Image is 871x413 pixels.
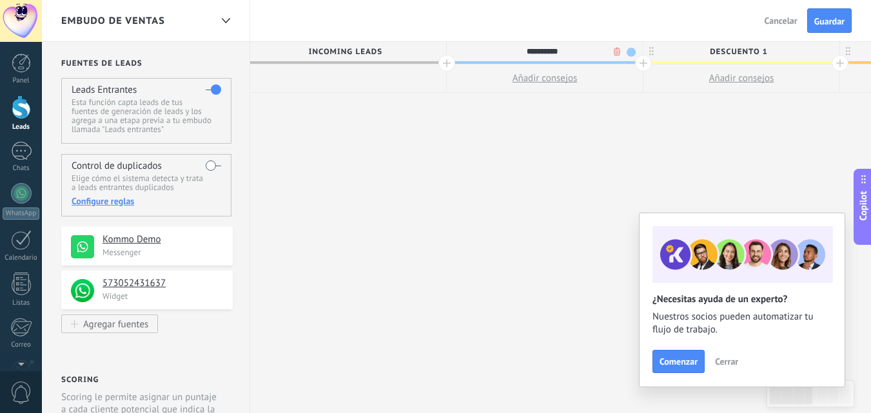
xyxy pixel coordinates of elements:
div: Listas [3,299,40,307]
div: Embudo de ventas [215,8,237,34]
div: Correo [3,341,40,349]
div: Panel [3,77,40,85]
button: Guardar [807,8,852,33]
h4: Control de duplicados [72,160,162,172]
button: Agregar fuentes [61,314,158,333]
p: Esta función capta leads de tus fuentes de generación de leads y los agrega a una etapa previa a ... [72,98,220,134]
h2: ¿Necesitas ayuda de un experto? [652,293,832,305]
span: Copilot [857,191,870,220]
h2: Scoring [61,375,99,385]
button: Cancelar [759,11,803,30]
button: Cerrar [709,352,744,371]
h4: Leads Entrantes [72,84,137,96]
div: Descuento 1 [643,42,839,61]
span: Guardar [814,17,845,26]
div: Chats [3,164,40,173]
span: Incoming leads [250,42,440,62]
h4: 573052431637 [103,277,223,290]
span: Añadir consejos [709,72,774,84]
div: Agregar fuentes [83,318,148,329]
p: Elige cómo el sistema detecta y trata a leads entrantes duplicados [72,174,220,192]
div: Calendario [3,254,40,262]
span: Cancelar [765,15,798,26]
span: Embudo de ventas [61,15,165,27]
span: Cerrar [715,357,738,366]
span: Descuento 1 [643,42,833,62]
span: Comenzar [660,357,698,366]
div: Incoming leads [250,42,446,61]
h4: Kommo Demo [103,233,223,246]
div: WhatsApp [3,207,39,220]
img: logo_min.png [71,279,94,302]
p: Widget [103,291,225,302]
p: Messenger [103,247,225,258]
button: Añadir consejos [447,64,643,92]
span: Añadir consejos [513,72,578,84]
h2: Fuentes de leads [61,59,233,68]
span: Nuestros socios pueden automatizar tu flujo de trabajo. [652,311,832,336]
button: Comenzar [652,350,705,373]
div: Configure reglas [72,195,220,207]
button: Añadir consejos [643,64,839,92]
div: Leads [3,123,40,131]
